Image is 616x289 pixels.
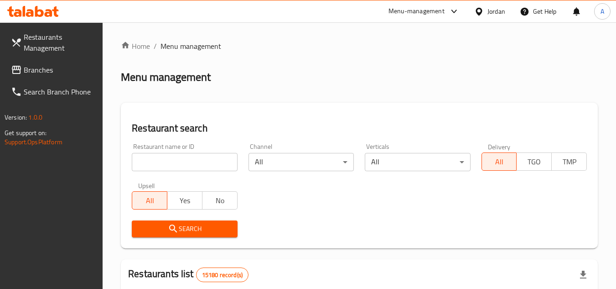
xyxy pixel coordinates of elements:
[132,221,237,237] button: Search
[154,41,157,52] li: /
[138,182,155,189] label: Upsell
[481,152,517,171] button: All
[486,155,513,168] span: All
[520,155,548,168] span: TGO
[121,41,150,52] a: Home
[600,6,604,16] span: A
[248,153,354,171] div: All
[160,41,221,52] span: Menu management
[388,6,445,17] div: Menu-management
[572,264,594,286] div: Export file
[4,81,103,103] a: Search Branch Phone
[167,191,202,210] button: Yes
[28,111,42,123] span: 1.0.0
[365,153,470,171] div: All
[488,143,511,150] label: Delivery
[121,41,598,52] nav: breadcrumb
[132,191,167,210] button: All
[128,267,248,282] h2: Restaurants list
[197,271,248,279] span: 15180 record(s)
[206,194,234,207] span: No
[5,127,47,139] span: Get support on:
[202,191,238,210] button: No
[487,6,505,16] div: Jordan
[5,136,62,148] a: Support.OpsPlatform
[5,111,27,123] span: Version:
[516,152,552,171] button: TGO
[4,26,103,59] a: Restaurants Management
[196,268,248,282] div: Total records count
[24,86,96,97] span: Search Branch Phone
[551,152,587,171] button: TMP
[139,223,230,235] span: Search
[132,153,237,171] input: Search for restaurant name or ID..
[136,194,164,207] span: All
[132,121,587,135] h2: Restaurant search
[24,32,96,53] span: Restaurants Management
[121,70,211,84] h2: Menu management
[24,64,96,75] span: Branches
[171,194,199,207] span: Yes
[4,59,103,81] a: Branches
[555,155,583,168] span: TMP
